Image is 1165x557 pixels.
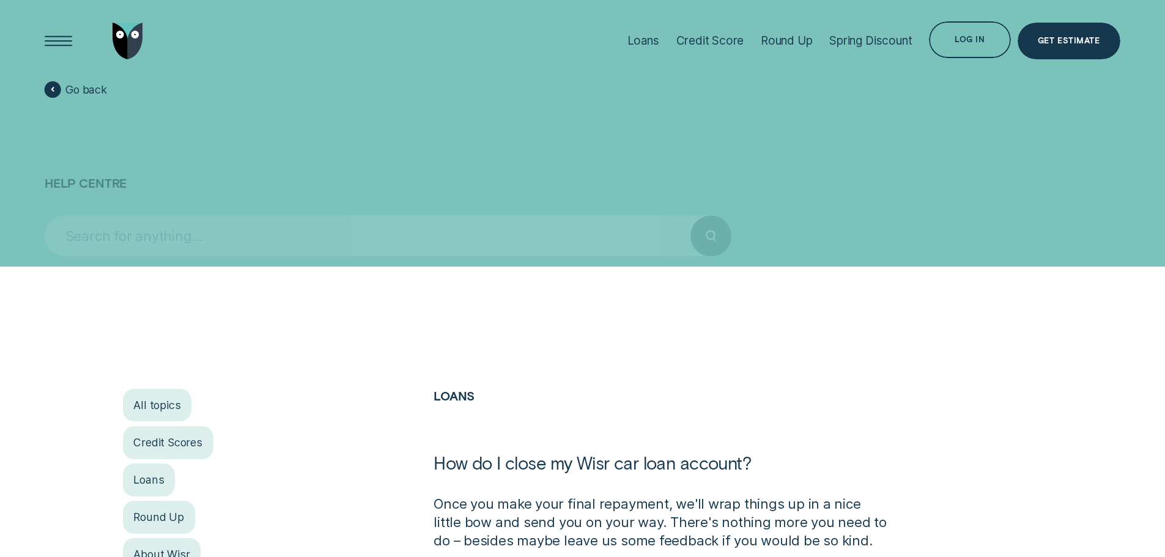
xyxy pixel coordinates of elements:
[676,34,744,48] div: Credit Score
[65,83,107,97] span: Go back
[690,215,731,256] button: Submit your search query.
[434,452,887,494] h1: How do I close my Wisr car loan account?
[434,388,475,403] a: Loans
[45,215,690,256] input: Search for anything...
[113,23,143,59] img: Wisr
[45,115,1120,207] h1: Help Centre
[123,426,213,459] a: Credit Scores
[434,495,887,550] p: Once you make your final repayment, we'll wrap things up in a nice little bow and send you on you...
[929,21,1010,58] button: Log in
[40,23,77,59] button: Open Menu
[123,389,192,421] a: All topics
[123,501,195,533] a: Round Up
[761,34,813,48] div: Round Up
[1018,23,1120,59] a: Get Estimate
[45,81,107,98] a: Go back
[829,34,912,48] div: Spring Discount
[627,34,659,48] div: Loans
[434,389,887,452] h2: Loans
[123,463,176,496] a: Loans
